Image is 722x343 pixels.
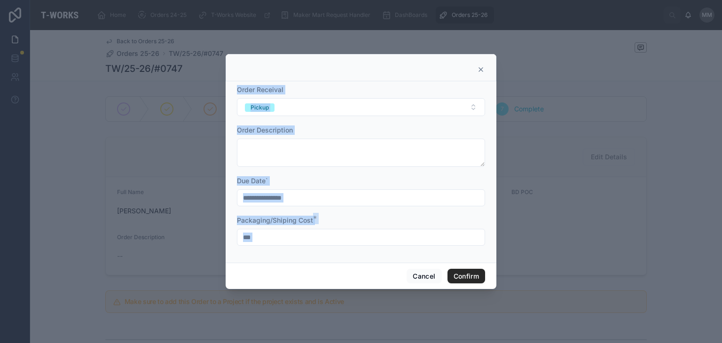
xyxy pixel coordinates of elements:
span: Order Description [237,126,293,134]
span: Due Date` [237,177,268,185]
span: Packaging/Shiping Cost [237,216,313,224]
button: Select Button [237,98,485,116]
button: Cancel [407,269,441,284]
span: Order Receival [237,86,283,94]
button: Confirm [447,269,485,284]
div: Pickup [251,103,269,112]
